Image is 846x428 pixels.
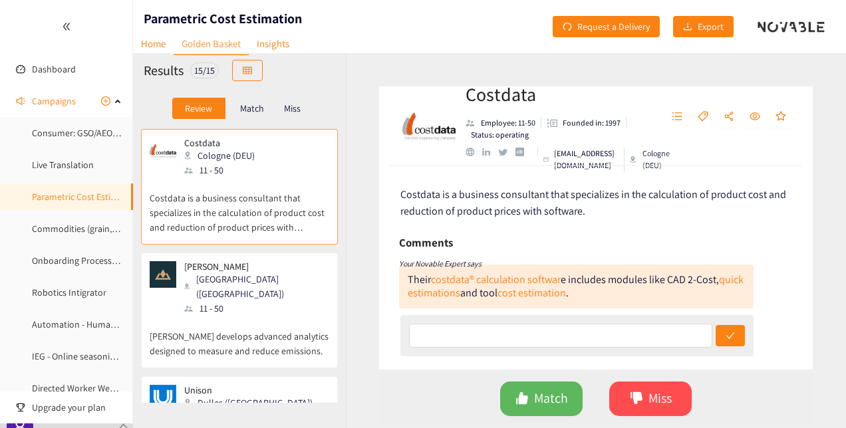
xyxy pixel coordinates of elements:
img: Snapshot of the company's website [150,138,176,164]
button: downloadExport [673,16,734,37]
span: trophy [16,403,25,412]
span: star [775,111,786,123]
a: Dashboard [32,63,76,75]
span: unordered-list [672,111,682,123]
p: Costdata [184,138,255,148]
h1: Parametric Cost Estimation [144,9,302,28]
a: costdata® calculation softwar [431,272,561,286]
span: Miss [648,388,672,409]
a: Commodities (grain, sweeteners, seasonings, oils) [32,223,227,235]
div: Their e includes modules like CAD 2-Cost, and tool . [408,272,744,300]
p: Unison [184,385,313,395]
h6: Comments [399,233,453,253]
a: Directed Worker Wearables – Manufacturing [32,382,205,394]
span: sound [16,96,25,106]
button: table [232,60,263,81]
a: Live Translation [32,159,94,171]
a: Home [133,33,174,54]
span: dislike [630,391,643,407]
p: [PERSON_NAME] [184,261,320,272]
p: Review [185,103,212,114]
span: redo [563,22,572,33]
p: [PERSON_NAME] develops advanced analytics designed to measure and reduce emissions. [150,316,329,358]
a: Parametric Cost Estimation [32,191,139,203]
a: Automation - Humanoid Hand [32,318,152,330]
p: Employee: 11-50 [481,117,535,129]
p: Founded in: 1997 [563,117,621,129]
a: linkedin [482,148,498,156]
div: 15 / 15 [190,62,219,78]
li: Status [466,129,529,141]
a: Insights [249,33,297,54]
div: 11 - 50 [184,301,328,316]
li: Employees [466,117,541,129]
p: Miss [284,103,301,114]
iframe: Chat Widget [779,364,846,428]
button: unordered-list [665,106,689,128]
img: Snapshot of the company's website [150,261,176,288]
div: [GEOGRAPHIC_DATA] ([GEOGRAPHIC_DATA]) [184,272,328,301]
button: check [716,325,745,346]
span: download [683,22,692,33]
h2: Costdata [466,81,649,108]
a: Robotics Intigrator [32,286,106,298]
i: Your Novable Expert says [399,259,482,268]
span: tag [698,111,708,123]
span: check [726,331,735,342]
span: Upgrade your plan [32,394,122,421]
span: Costdata is a business consultant that specializes in the calculation of product cost and reducti... [400,187,786,218]
a: Golden Basket [174,33,249,55]
span: plus-circle [101,96,110,106]
span: double-left [62,22,71,31]
a: website [466,148,482,156]
a: crunchbase [515,148,532,156]
button: star [769,106,793,128]
span: Campaigns [32,88,76,114]
button: dislikeMiss [609,381,692,416]
span: like [515,391,529,407]
li: Founded in year [541,117,627,129]
h2: Results [144,61,184,80]
button: tag [691,106,715,128]
span: Request a Delivery [577,19,650,34]
p: Costdata is a business consultant that specializes in the calculation of product cost and reducti... [150,177,329,235]
img: Snapshot of the company's website [150,385,176,411]
div: 11 - 50 [184,163,263,177]
p: [EMAIL_ADDRESS][DOMAIN_NAME] [554,148,619,171]
a: Consumer: GSO/AEO Solutions [32,127,152,139]
span: table [243,66,252,76]
p: Match [240,103,264,114]
div: Dulles ([GEOGRAPHIC_DATA]) [184,395,321,410]
img: Company Logo [402,100,456,153]
span: share-alt [724,111,734,123]
a: twitter [498,149,515,156]
button: eye [743,106,767,128]
span: Match [534,388,568,409]
button: redoRequest a Delivery [553,16,660,37]
p: Status: operating [471,129,529,141]
span: Export [698,19,724,34]
div: Cologne (DEU) [630,148,683,171]
a: cost estimation [497,286,566,300]
span: eye [750,111,760,123]
a: IEG - Online seasoning monitoring [32,350,166,362]
a: Onboarding Process Mgmt [32,255,136,267]
button: likeMatch [500,381,583,416]
div: Cologne (DEU) [184,148,263,163]
a: quick estimations [408,272,744,300]
button: share-alt [717,106,741,128]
